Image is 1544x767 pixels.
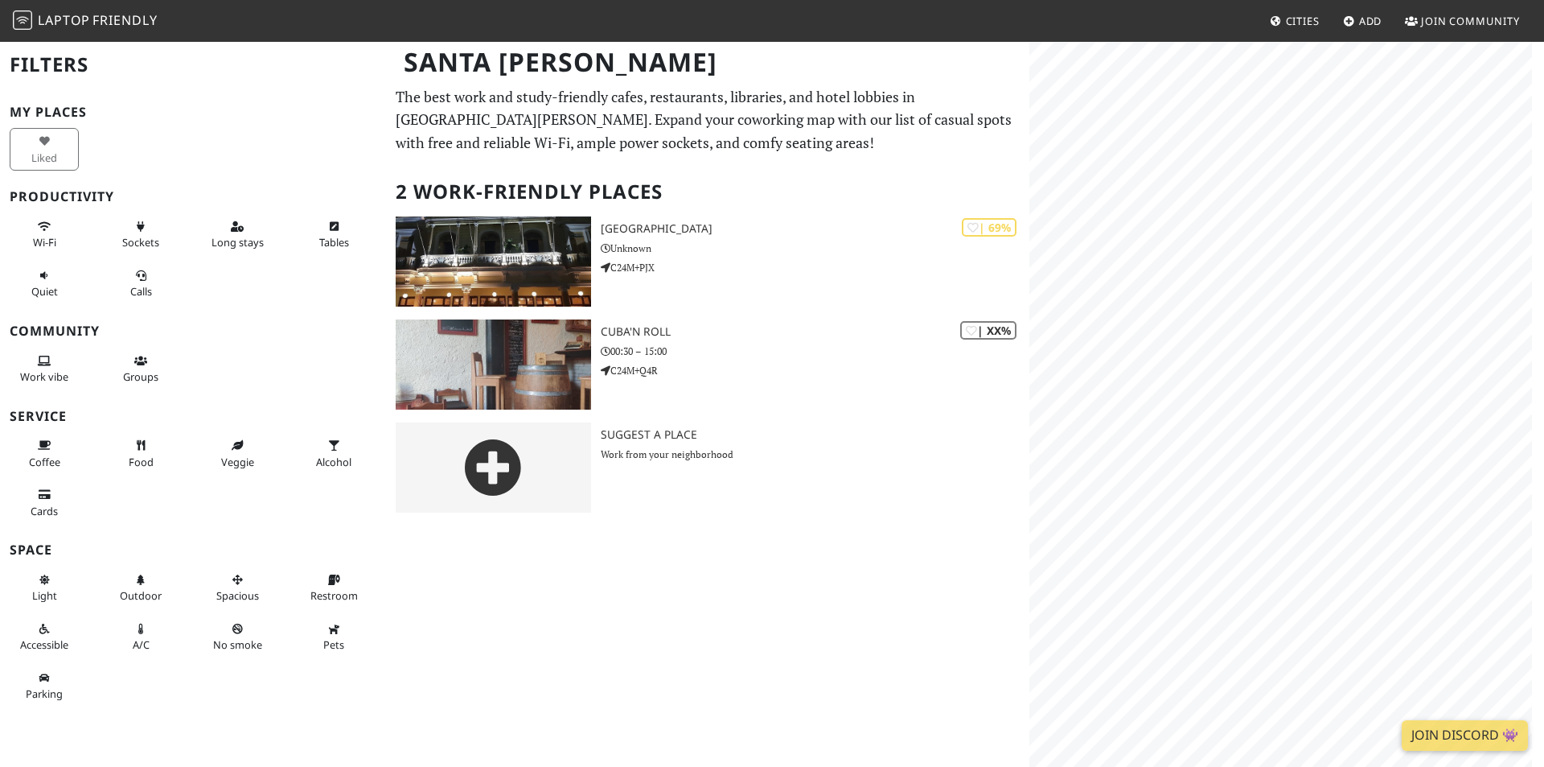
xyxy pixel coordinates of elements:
h2: 2 Work-Friendly Places [396,167,1020,216]
h3: Suggest a Place [601,428,1029,442]
span: Group tables [123,369,158,384]
p: Unknown [601,241,1029,256]
button: Groups [106,348,175,390]
img: Cuba'n Roll [396,320,591,410]
span: Work-friendly tables [319,235,349,249]
span: Long stays [211,235,264,249]
span: Pet friendly [323,637,344,652]
h3: Space [10,542,376,558]
button: Cards [10,481,79,524]
button: Veggie [203,432,272,475]
span: Add [1359,14,1382,28]
button: Parking [10,665,79,707]
button: Long stays [203,213,272,256]
span: Quiet [31,284,58,299]
span: Natural light [32,588,57,603]
button: No smoke [203,616,272,658]
span: Alcohol [316,455,351,469]
span: Smoke free [213,637,262,652]
img: LaptopFriendly [13,10,32,30]
a: Join Discord 👾 [1402,720,1528,751]
p: Work from your neighborhood [601,447,1029,462]
button: Tables [299,213,368,256]
span: Stable Wi-Fi [33,235,56,249]
a: Join Community [1398,6,1526,35]
span: Parking [26,687,63,701]
p: The best work and study-friendly cafes, restaurants, libraries, and hotel lobbies in [GEOGRAPHIC_... [396,85,1020,155]
span: Cities [1286,14,1320,28]
button: Sockets [106,213,175,256]
span: Video/audio calls [130,284,152,299]
a: Suggest a Place Work from your neighborhood [386,423,1029,513]
img: Hotel Central [396,216,591,307]
button: A/C [106,616,175,658]
button: Light [10,567,79,609]
span: Coffee [29,455,60,469]
a: Cuba'n Roll | XX% Cuba'n Roll 00:30 – 15:00 C24M+Q4R [386,320,1029,410]
div: | XX% [960,321,1016,340]
h3: Productivity [10,189,376,204]
p: C24M+Q4R [601,363,1029,378]
a: LaptopFriendly LaptopFriendly [13,7,158,35]
h3: Community [10,324,376,339]
span: Credit cards [31,504,58,518]
button: Outdoor [106,567,175,609]
span: Friendly [92,11,157,29]
button: Work vibe [10,348,79,390]
button: Wi-Fi [10,213,79,256]
h3: [GEOGRAPHIC_DATA] [601,222,1029,236]
h3: Service [10,409,376,424]
h1: Santa [PERSON_NAME] [391,40,1026,85]
h3: My Places [10,105,376,120]
a: Hotel Central | 69% [GEOGRAPHIC_DATA] Unknown C24M+PJX [386,216,1029,307]
span: Laptop [38,11,90,29]
button: Pets [299,616,368,658]
span: Food [129,455,154,469]
button: Spacious [203,567,272,609]
button: Calls [106,262,175,305]
button: Food [106,432,175,475]
span: Air conditioned [133,637,150,652]
button: Coffee [10,432,79,475]
button: Alcohol [299,432,368,475]
button: Quiet [10,262,79,305]
span: Join Community [1421,14,1520,28]
span: People working [20,369,68,384]
button: Accessible [10,616,79,658]
span: Accessible [20,637,68,652]
span: Power sockets [122,235,159,249]
div: | 69% [962,218,1016,237]
a: Cities [1263,6,1326,35]
h3: Cuba'n Roll [601,325,1029,339]
span: Spacious [216,588,259,603]
p: 00:30 – 15:00 [601,344,1029,359]
span: Outdoor area [120,588,162,603]
p: C24M+PJX [601,260,1029,275]
h2: Filters [10,40,376,89]
a: Add [1337,6,1389,35]
button: Restroom [299,567,368,609]
img: gray-place-d2bdb4477600e061c01bd816cc0f2ef0cfcb1ca9e3ad78868dd16fb2af073a21.png [396,423,591,513]
span: Restroom [310,588,358,603]
span: Veggie [221,455,254,469]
